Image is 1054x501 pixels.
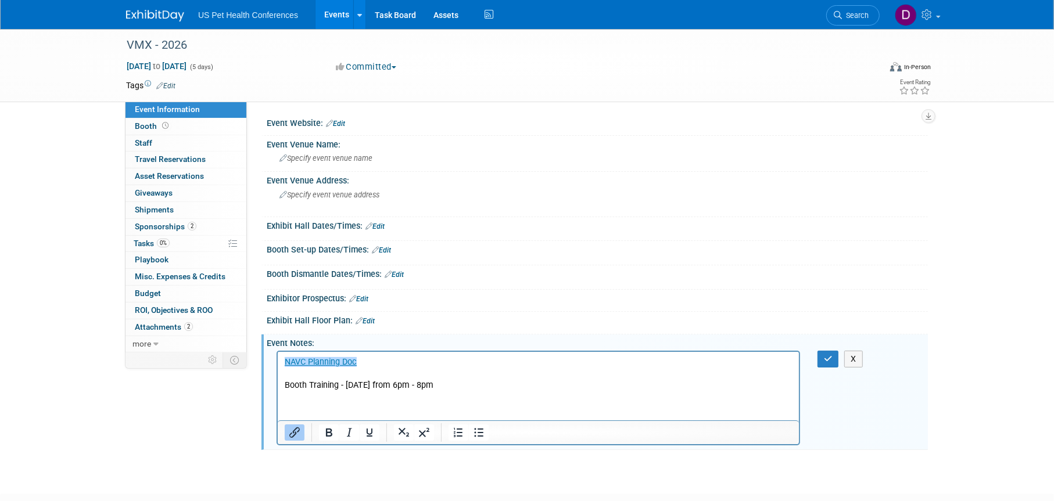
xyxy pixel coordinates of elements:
[135,322,193,331] span: Attachments
[904,63,931,71] div: In-Person
[267,265,928,280] div: Booth Dismantle Dates/Times:
[356,317,375,325] a: Edit
[842,11,869,20] span: Search
[126,219,246,235] a: Sponsorships2
[188,222,196,230] span: 2
[332,61,401,73] button: Committed
[135,104,200,114] span: Event Information
[285,424,304,441] button: Insert/edit link
[126,269,246,285] a: Misc. Expenses & Credits
[135,289,161,298] span: Budget
[135,222,196,231] span: Sponsorships
[135,154,206,164] span: Travel Reservations
[126,302,246,319] a: ROI, Objectives & ROO
[135,205,174,214] span: Shipments
[279,190,379,199] span: Specify event venue address
[385,271,404,279] a: Edit
[223,352,247,367] td: Toggle Event Tabs
[189,63,213,71] span: (5 days)
[267,136,928,150] div: Event Venue Name:
[135,138,152,147] span: Staff
[126,336,246,352] a: more
[279,154,372,163] span: Specify event venue name
[126,10,184,21] img: ExhibitDay
[449,424,468,441] button: Numbered list
[135,121,171,131] span: Booth
[134,239,170,248] span: Tasks
[135,255,169,264] span: Playbook
[157,239,170,247] span: 0%
[156,82,175,90] a: Edit
[890,62,902,71] img: Format-Inperson.png
[126,168,246,185] a: Asset Reservations
[135,272,225,281] span: Misc. Expenses & Credits
[372,246,391,254] a: Edit
[349,295,368,303] a: Edit
[326,120,345,128] a: Edit
[198,10,298,20] span: US Pet Health Conferences
[126,102,246,118] a: Event Information
[267,312,928,327] div: Exhibit Hall Floor Plan:
[126,61,187,71] span: [DATE] [DATE]
[267,334,928,349] div: Event Notes:
[126,118,246,135] a: Booth
[126,202,246,218] a: Shipments
[126,185,246,201] a: Giveaways
[135,188,173,197] span: Giveaways
[132,339,151,348] span: more
[126,80,175,91] td: Tags
[899,80,930,85] div: Event Rating
[126,252,246,268] a: Playbook
[126,135,246,152] a: Staff
[160,121,171,130] span: Booth not reserved yet
[135,171,204,181] span: Asset Reservations
[469,424,489,441] button: Bullet list
[126,319,246,336] a: Attachments2
[844,351,863,367] button: X
[126,152,246,168] a: Travel Reservations
[135,305,213,315] span: ROI, Objectives & ROO
[126,236,246,252] a: Tasks0%
[895,4,917,26] img: Debra Smith
[184,322,193,331] span: 2
[278,352,799,420] iframe: Rich Text Area
[126,286,246,302] a: Budget
[203,352,223,367] td: Personalize Event Tab Strip
[267,114,928,129] div: Event Website:
[360,424,379,441] button: Underline
[267,217,928,232] div: Exhibit Hall Dates/Times:
[811,60,931,78] div: Event Format
[123,35,862,56] div: VMX - 2026
[267,241,928,256] div: Booth Set-up Dates/Times:
[319,424,339,441] button: Bold
[826,5,880,26] a: Search
[365,222,385,230] a: Edit
[339,424,359,441] button: Italic
[267,172,928,186] div: Event Venue Address:
[151,62,162,71] span: to
[394,424,414,441] button: Subscript
[414,424,434,441] button: Superscript
[267,290,928,305] div: Exhibitor Prospectus:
